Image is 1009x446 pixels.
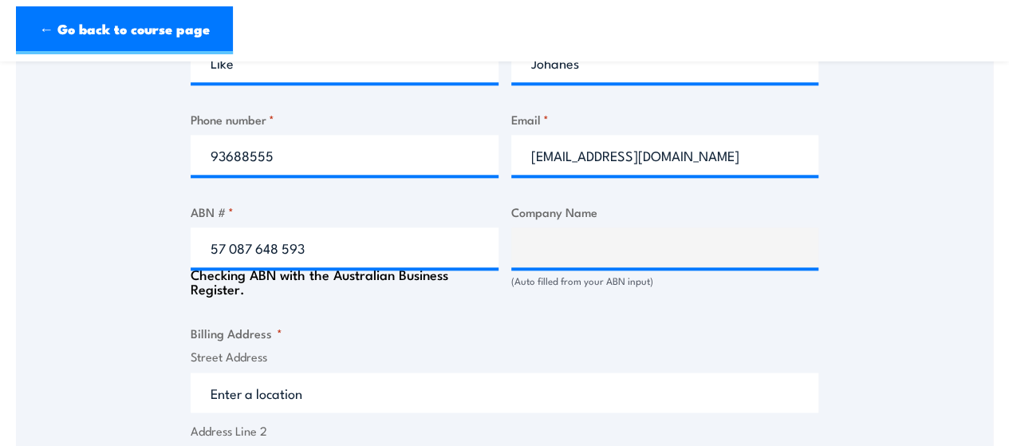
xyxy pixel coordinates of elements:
div: (Auto filled from your ABN input) [511,274,819,289]
div: Checking ABN with the Australian Business Register. [191,267,499,296]
label: Street Address [191,348,818,366]
label: Email [511,110,819,128]
label: Phone number [191,110,499,128]
label: Company Name [511,203,819,221]
a: ← Go back to course page [16,6,233,54]
label: ABN # [191,203,499,221]
label: Address Line 2 [191,422,818,440]
legend: Billing Address [191,324,282,342]
input: Enter a location [191,373,818,412]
